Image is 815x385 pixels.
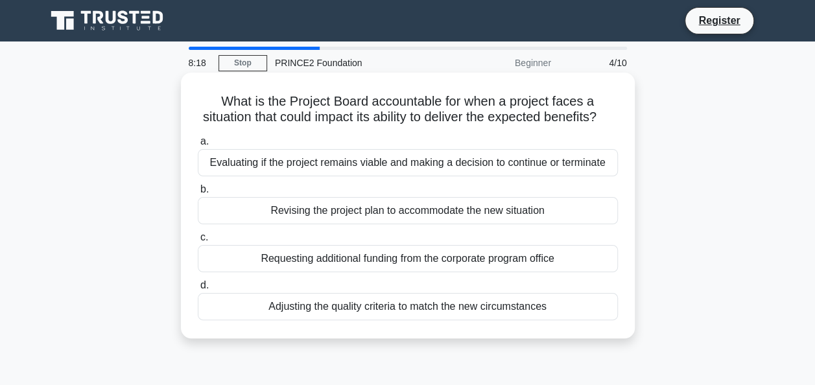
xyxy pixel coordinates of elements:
[200,279,209,290] span: d.
[445,50,559,76] div: Beginner
[181,50,219,76] div: 8:18
[200,231,208,242] span: c.
[198,293,618,320] div: Adjusting the quality criteria to match the new circumstances
[219,55,267,71] a: Stop
[196,93,619,126] h5: What is the Project Board accountable for when a project faces a situation that could impact its ...
[198,197,618,224] div: Revising the project plan to accommodate the new situation
[200,135,209,146] span: a.
[267,50,445,76] div: PRINCE2 Foundation
[198,149,618,176] div: Evaluating if the project remains viable and making a decision to continue or terminate
[200,183,209,194] span: b.
[198,245,618,272] div: Requesting additional funding from the corporate program office
[691,12,748,29] a: Register
[559,50,635,76] div: 4/10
